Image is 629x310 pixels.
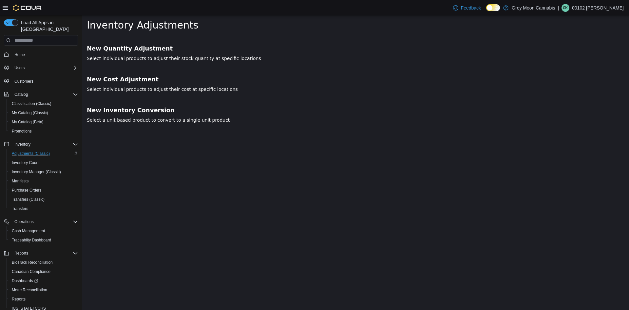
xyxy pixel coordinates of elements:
[5,40,542,47] p: Select individual products to adjust their stock quantity at specific locations
[7,127,81,136] button: Promotions
[12,160,40,165] span: Inventory Count
[9,168,64,176] a: Inventory Manager (Classic)
[12,249,78,257] span: Reports
[1,217,81,226] button: Operations
[5,4,117,15] span: Inventory Adjustments
[9,127,78,135] span: Promotions
[9,196,78,203] span: Transfers (Classic)
[7,158,81,167] button: Inventory Count
[9,177,78,185] span: Manifests
[14,79,33,84] span: Customers
[9,258,55,266] a: BioTrack Reconciliation
[12,228,45,234] span: Cash Management
[12,129,32,134] span: Promotions
[558,4,559,12] p: |
[14,219,34,224] span: Operations
[563,4,568,12] span: 0K
[9,227,48,235] a: Cash Management
[7,117,81,127] button: My Catalog (Beta)
[7,276,81,285] a: Dashboards
[7,108,81,117] button: My Catalog (Classic)
[12,101,51,106] span: Classification (Classic)
[9,236,54,244] a: Traceabilty Dashboard
[14,142,30,147] span: Inventory
[12,140,78,148] span: Inventory
[5,92,542,98] a: New Inventory Conversion
[12,238,51,243] span: Traceabilty Dashboard
[9,286,78,294] span: Metrc Reconciliation
[9,100,54,108] a: Classification (Classic)
[1,50,81,59] button: Home
[9,277,41,285] a: Dashboards
[9,168,78,176] span: Inventory Manager (Classic)
[12,249,31,257] button: Reports
[9,150,52,157] a: Adjustments (Classic)
[7,167,81,176] button: Inventory Manager (Classic)
[562,4,569,12] div: 00102 Kristian Serna
[7,258,81,267] button: BioTrack Reconciliation
[12,218,78,226] span: Operations
[12,218,36,226] button: Operations
[7,285,81,295] button: Metrc Reconciliation
[12,50,78,58] span: Home
[7,236,81,245] button: Traceabilty Dashboard
[12,297,26,302] span: Reports
[1,90,81,99] button: Catalog
[14,92,28,97] span: Catalog
[1,249,81,258] button: Reports
[12,77,78,85] span: Customers
[5,61,542,67] a: New Cost Adjustment
[7,149,81,158] button: Adjustments (Classic)
[7,186,81,195] button: Purchase Orders
[5,71,542,77] p: Select individual products to adjust their cost at specific locations
[9,127,34,135] a: Promotions
[572,4,624,12] p: 00102 [PERSON_NAME]
[9,268,53,276] a: Canadian Compliance
[5,101,542,108] p: Select a unit based product to convert to a single unit product
[9,286,50,294] a: Metrc Reconciliation
[12,287,47,293] span: Metrc Reconciliation
[9,236,78,244] span: Traceabilty Dashboard
[9,159,78,167] span: Inventory Count
[9,295,28,303] a: Reports
[12,151,50,156] span: Adjustments (Classic)
[1,140,81,149] button: Inventory
[1,76,81,86] button: Customers
[12,64,27,72] button: Users
[12,77,36,85] a: Customers
[9,196,47,203] a: Transfers (Classic)
[7,195,81,204] button: Transfers (Classic)
[7,226,81,236] button: Cash Management
[14,65,25,71] span: Users
[9,159,42,167] a: Inventory Count
[14,52,25,57] span: Home
[9,118,46,126] a: My Catalog (Beta)
[9,205,31,213] a: Transfers
[12,64,78,72] span: Users
[12,178,29,184] span: Manifests
[18,19,78,32] span: Load All Apps in [GEOGRAPHIC_DATA]
[9,227,78,235] span: Cash Management
[12,140,33,148] button: Inventory
[12,278,38,283] span: Dashboards
[13,5,42,11] img: Cova
[9,100,78,108] span: Classification (Classic)
[9,205,78,213] span: Transfers
[9,150,78,157] span: Adjustments (Classic)
[5,30,542,36] a: New Quantity Adjustment
[486,4,500,11] input: Dark Mode
[12,169,61,175] span: Inventory Manager (Classic)
[1,63,81,72] button: Users
[14,251,28,256] span: Reports
[12,260,53,265] span: BioTrack Reconciliation
[7,204,81,213] button: Transfers
[12,188,42,193] span: Purchase Orders
[9,118,78,126] span: My Catalog (Beta)
[9,258,78,266] span: BioTrack Reconciliation
[12,197,45,202] span: Transfers (Classic)
[9,268,78,276] span: Canadian Compliance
